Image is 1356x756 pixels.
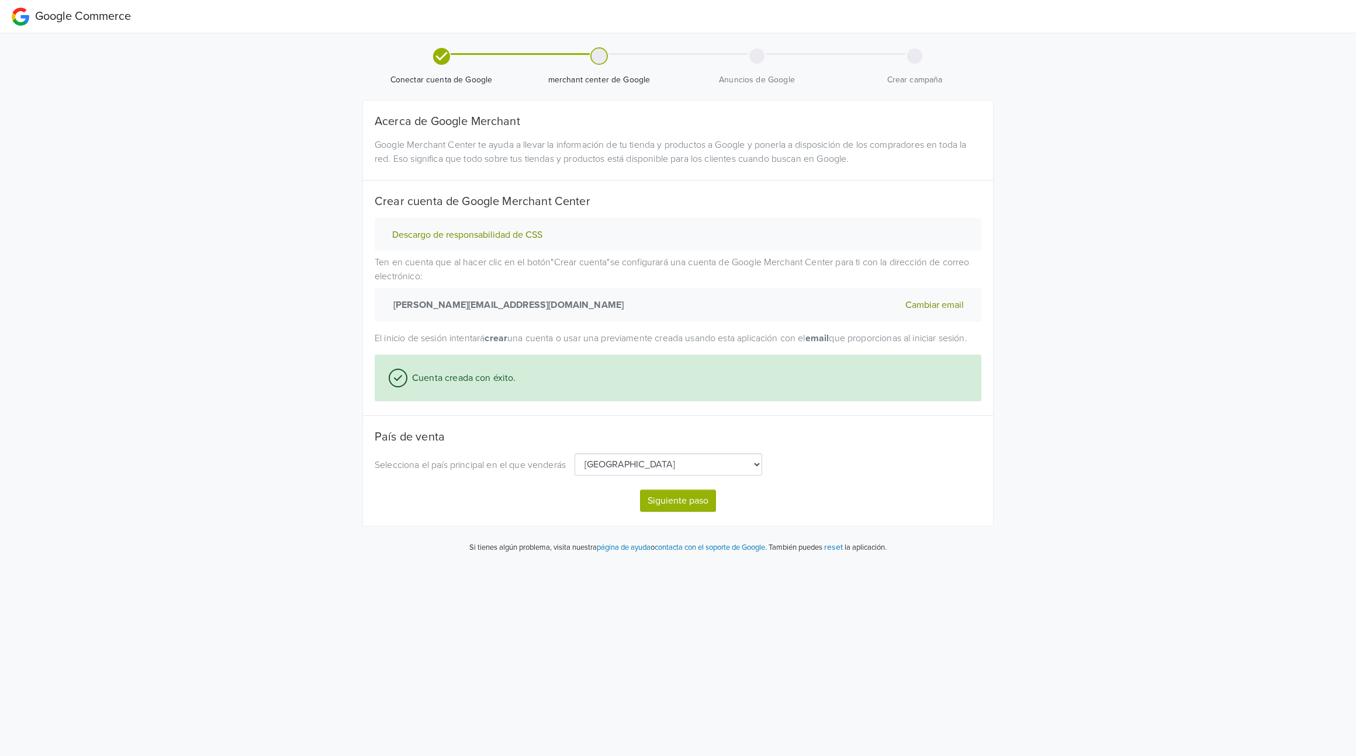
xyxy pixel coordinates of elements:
button: Descargo de responsabilidad de CSS [389,229,546,241]
span: Conectar cuenta de Google [367,74,516,86]
h5: País de venta [375,430,981,444]
span: merchant center de Google [525,74,673,86]
span: Anuncios de Google [683,74,831,86]
p: Si tienes algún problema, visita nuestra o . [469,542,767,554]
h5: Crear cuenta de Google Merchant Center [375,195,981,209]
strong: crear [485,332,507,344]
strong: email [805,332,829,344]
p: Selecciona el país principal en el que venderás [375,458,566,472]
span: Cuenta creada con éxito. [407,371,516,385]
p: Ten en cuenta que al hacer clic en el botón " Crear cuenta " se configurará una cuenta de Google ... [375,255,981,322]
button: Cambiar email [902,297,967,313]
button: Siguiente paso [640,490,716,512]
a: página de ayuda [597,543,651,552]
p: También puedes la aplicación. [767,540,887,554]
strong: [PERSON_NAME][EMAIL_ADDRESS][DOMAIN_NAME] [389,298,624,312]
div: Google Merchant Center te ayuda a llevar la información de tu tienda y productos a Google y poner... [366,138,990,166]
span: Google Commerce [35,9,131,23]
p: El inicio de sesión intentará una cuenta o usar una previamente creada usando esta aplicación con... [375,331,981,345]
button: reset [824,540,843,554]
span: Crear campaña [840,74,989,86]
a: contacta con el soporte de Google [655,543,765,552]
h5: Acerca de Google Merchant [375,115,981,129]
